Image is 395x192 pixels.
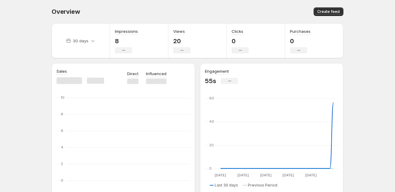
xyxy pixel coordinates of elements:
[215,173,226,177] text: [DATE]
[215,183,238,188] span: Last 30 days
[61,178,63,182] text: 0
[127,71,139,77] p: Direct
[115,37,138,45] p: 8
[314,7,343,16] button: Create feed
[205,77,216,85] p: 55s
[61,162,63,166] text: 2
[52,8,80,15] span: Overview
[290,37,311,45] p: 0
[283,173,294,177] text: [DATE]
[61,95,65,100] text: 10
[305,173,317,177] text: [DATE]
[260,173,272,177] text: [DATE]
[61,112,63,116] text: 8
[173,37,190,45] p: 20
[209,96,214,100] text: 60
[232,28,243,34] h3: Clicks
[209,166,212,171] text: 0
[73,38,88,44] p: 30 days
[248,183,277,188] span: Previous Period
[232,37,249,45] p: 0
[61,129,63,133] text: 6
[290,28,311,34] h3: Purchases
[146,71,166,77] p: Influenced
[61,145,63,149] text: 4
[57,68,67,74] h3: Sales
[205,68,229,74] h3: Engagement
[237,173,249,177] text: [DATE]
[115,28,138,34] h3: Impressions
[209,143,214,147] text: 20
[173,28,185,34] h3: Views
[209,119,214,124] text: 40
[317,9,340,14] span: Create feed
